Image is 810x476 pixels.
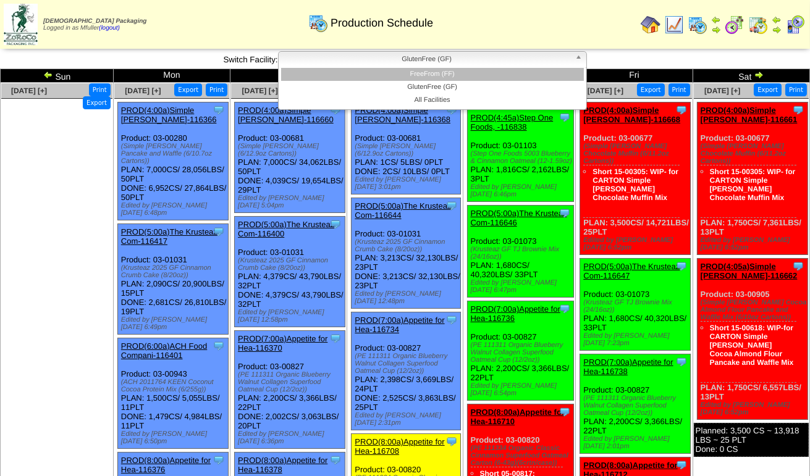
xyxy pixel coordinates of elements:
img: calendarinout.gif [748,15,768,35]
div: Edited by [PERSON_NAME] [DATE] 6:52pm [583,236,690,251]
a: [DATE] [+] [11,86,47,95]
div: Product: 03-00905 PLAN: 1,750CS / 6,557LBS / 13PLT [697,259,808,420]
button: Print [669,83,690,96]
div: (PE 111334 Organic Classic Cinnamon Superfood Oatmeal Carton (6-43g)(6crtn/case)) [471,445,574,467]
div: (Step One Foods 5003 Blueberry & Cinnamon Oatmeal (12-1.59oz) [471,150,574,165]
img: calendarprod.gif [688,15,707,35]
a: PROD(7:00a)Appetite for Hea-116736 [471,304,560,323]
div: Edited by [PERSON_NAME] [DATE] 6:47pm [471,279,574,294]
div: Planned: 3,500 CS ~ 13,918 LBS ~ 25 PLT Done: 0 CS [694,423,809,457]
a: PROD(8:00a)Appetite for Hea-116376 [121,456,211,474]
td: Mon [113,69,230,83]
div: (PE 111311 Organic Blueberry Walnut Collagen Superfood Oatmeal Cup (12/2oz)) [355,353,460,375]
img: Tooltip [792,260,804,272]
a: PROD(4:00a)Simple [PERSON_NAME]-116660 [238,106,334,124]
div: Edited by [PERSON_NAME] [DATE] 2:31pm [355,412,460,427]
div: Edited by [PERSON_NAME] [DATE] 6:36pm [238,430,345,445]
img: Tooltip [675,459,688,471]
span: GlutenFree (GF) [284,52,570,67]
div: Product: 03-01031 PLAN: 4,379CS / 43,790LBS / 32PLT DONE: 4,379CS / 43,790LBS / 32PLT [235,217,345,327]
div: (Simple [PERSON_NAME] Pancake and Waffle (6/10.7oz Cartons)) [121,143,228,165]
td: Sun [1,69,114,83]
div: Edited by [PERSON_NAME] [DATE] 12:58pm [238,309,345,324]
a: PROD(6:00a)ACH Food Compani-116401 [121,341,207,360]
button: Print [785,83,807,96]
div: (Krusteaz GF TJ Brownie Mix (24/16oz)) [583,299,690,314]
a: (logout) [99,25,120,31]
button: Export [637,83,665,96]
div: Product: 03-01031 PLAN: 3,213CS / 32,130LBS / 23PLT DONE: 3,213CS / 32,130LBS / 23PLT [352,198,461,309]
img: Tooltip [213,454,225,466]
div: Edited by [PERSON_NAME] [DATE] 5:04pm [238,194,345,209]
div: Product: 03-01073 PLAN: 1,680CS / 40,320LBS / 33PLT [467,206,574,298]
div: (Simple [PERSON_NAME] Chocolate Muffin (6/11.2oz Cartons)) [701,143,808,165]
div: Product: 03-00827 PLAN: 2,200CS / 3,366LBS / 22PLT [467,301,574,401]
a: [DATE] [+] [588,86,623,95]
li: All Facilities [281,94,584,107]
a: PROD(7:00a)Appetite for Hea-116738 [583,357,673,376]
div: Product: 03-00677 PLAN: 3,500CS / 14,721LBS / 25PLT [580,102,691,255]
img: Tooltip [559,111,571,123]
button: Export [83,96,111,109]
a: Short 15-00305: WIP- for CARTON Simple [PERSON_NAME] Chocolate Muffin Mix [710,167,796,202]
img: Tooltip [445,435,458,448]
div: (ACH 2011764 KEEN Coconut Cocoa Protein Mix (6/255g)) [121,378,228,393]
a: PROD(4:00a)Simple [PERSON_NAME]-116368 [355,106,450,124]
img: arrowright.gif [711,25,721,35]
a: PROD(7:00a)Appetite for Hea-116370 [238,334,327,353]
img: arrowright.gif [754,70,764,80]
img: Tooltip [792,104,804,116]
a: PROD(4:00a)Simple [PERSON_NAME]-116661 [701,106,798,124]
div: Edited by [PERSON_NAME] [DATE] 6:46pm [471,183,574,198]
img: Tooltip [675,356,688,368]
img: Tooltip [329,332,342,344]
a: PROD(7:00a)Appetite for Hea-116734 [355,315,444,334]
div: Edited by [PERSON_NAME] [DATE] 2:01pm [583,435,690,450]
a: Short 15-00618: WIP-for CARTON Simple [PERSON_NAME] Cocoa Almond Flour Pancake and Waffle Mix [710,324,794,367]
div: (Simple [PERSON_NAME] Chocolate Muffin (6/11.2oz Cartons)) [583,143,690,165]
img: Tooltip [445,199,458,212]
div: Edited by [PERSON_NAME] [DATE] 12:48pm [355,290,460,305]
span: [DEMOGRAPHIC_DATA] Packaging [43,18,146,25]
td: Sat [693,69,809,83]
a: PROD(4:00a)Simple [PERSON_NAME]-116366 [121,106,217,124]
img: arrowleft.gif [711,15,721,25]
td: Fri [576,69,693,83]
a: PROD(8:00a)Appetite for Hea-116708 [355,437,444,456]
div: (Simple [PERSON_NAME] Cocoa Almond Flour Pancake and Waffle Mix (6/10oz Cartons)) [701,299,808,321]
button: Export [754,83,782,96]
span: [DATE] [+] [242,86,278,95]
button: Print [206,83,227,96]
a: PROD(8:00a)Appetite for Hea-116378 [238,456,327,474]
a: [DATE] [+] [125,86,161,95]
span: Production Schedule [331,17,433,30]
img: Tooltip [675,104,688,116]
div: Product: 03-00681 PLAN: 1CS / 5LBS / 0PLT DONE: 2CS / 10LBS / 0PLT [352,102,461,194]
a: PROD(5:00a)The Krusteaz Com-116646 [471,209,567,227]
img: Tooltip [329,454,342,466]
a: PROD(4:45a)Step One Foods, -116838 [471,113,554,132]
li: FreeFrom (FF) [281,68,584,81]
button: Export [174,83,202,96]
div: Product: 03-00827 PLAN: 2,398CS / 3,669LBS / 24PLT DONE: 2,525CS / 3,863LBS / 25PLT [352,312,461,430]
a: PROD(4:05a)Simple [PERSON_NAME]-116662 [701,262,798,280]
img: calendarprod.gif [308,13,328,33]
div: (Krusteaz GF TJ Brownie Mix (24/16oz)) [471,246,574,261]
img: Tooltip [213,104,225,116]
img: line_graph.gif [664,15,684,35]
div: Product: 03-00677 PLAN: 1,750CS / 7,361LBS / 13PLT [697,102,808,255]
div: Product: 03-01073 PLAN: 1,680CS / 40,320LBS / 33PLT [580,259,691,351]
div: Edited by [PERSON_NAME] [DATE] 7:23pm [583,332,690,347]
div: Product: 03-01031 PLAN: 2,090CS / 20,900LBS / 15PLT DONE: 2,681CS / 26,810LBS / 19PLT [117,224,228,335]
a: [DATE] [+] [704,86,740,95]
div: Product: 03-00827 PLAN: 2,200CS / 3,366LBS / 22PLT [580,354,691,454]
a: PROD(4:00a)Simple [PERSON_NAME]-116668 [583,106,680,124]
img: Tooltip [559,303,571,315]
img: Tooltip [675,260,688,272]
div: (Krusteaz 2025 GF Cinnamon Crumb Cake (8/20oz)) [238,257,345,272]
button: Print [89,83,111,96]
div: (PE 111311 Organic Blueberry Walnut Collagen Superfood Oatmeal Cup (12/2oz)) [238,371,345,393]
a: PROD(5:00a)The Krusteaz Com-116400 [238,220,334,238]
